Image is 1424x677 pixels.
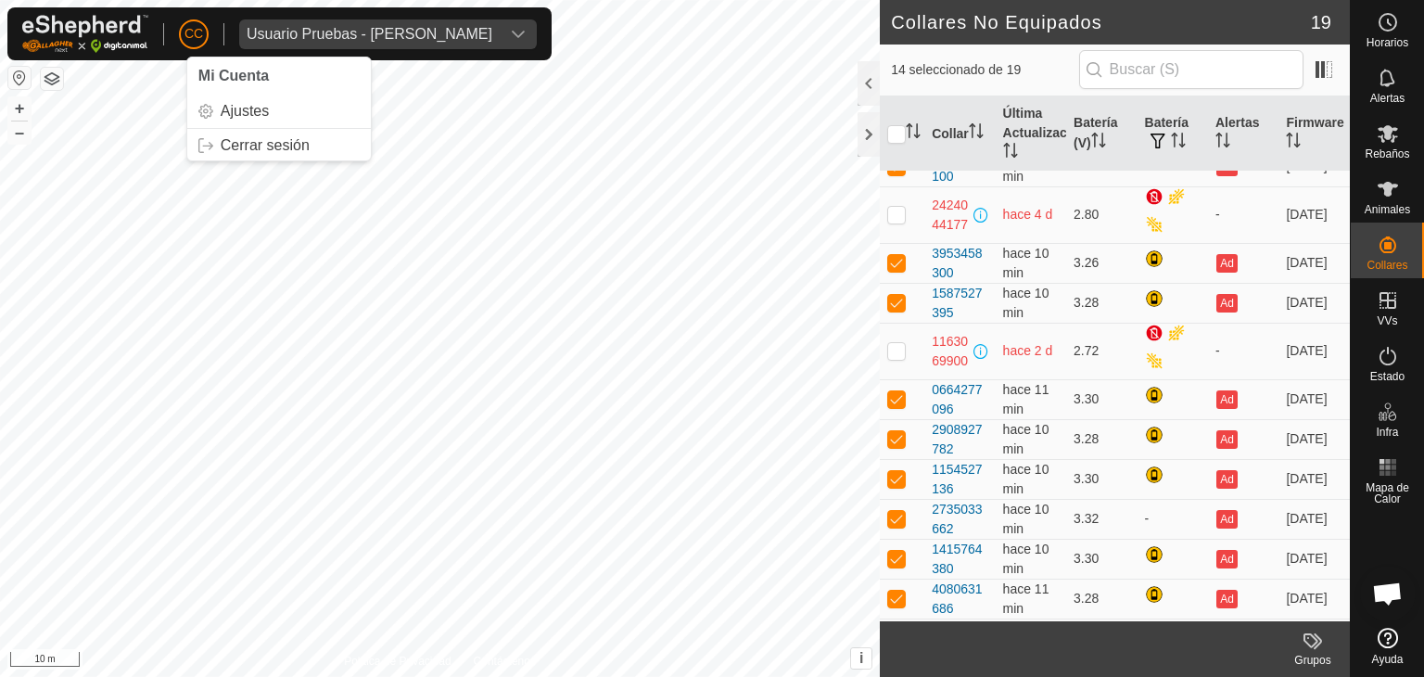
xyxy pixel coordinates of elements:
button: Restablecer Mapa [8,67,31,89]
span: 11 sept 2025, 14:38 [1003,621,1049,656]
div: 1276827646 [932,620,987,658]
th: Collar [924,96,995,172]
button: Ad [1216,510,1237,529]
p-sorticon: Activar para ordenar [1003,146,1018,160]
span: Cerrar sesión [221,138,310,153]
p-sorticon: Activar para ordenar [906,126,921,141]
td: 3.30 [1066,619,1137,658]
td: - [1208,323,1278,379]
th: Batería (V) [1066,96,1137,172]
td: [DATE] [1278,379,1350,419]
td: [DATE] [1278,539,1350,579]
div: Usuario Pruebas - [PERSON_NAME] [247,27,492,42]
div: 2908927782 [932,420,987,459]
span: CC [184,24,203,44]
td: 3.26 [1066,243,1137,283]
td: [DATE] [1278,186,1350,243]
span: Animales [1365,204,1410,215]
img: Logo Gallagher [22,15,148,53]
td: 3.28 [1066,283,1137,323]
div: 1587527395 [932,284,987,323]
div: 1163069900 [932,332,969,371]
div: Grupos [1276,652,1350,669]
button: Ad [1216,254,1237,273]
span: 11 sept 2025, 14:38 [1003,149,1049,184]
span: VVs [1377,315,1397,326]
th: Última Actualización [996,96,1066,172]
td: 2.72 [1066,323,1137,379]
button: + [8,97,31,120]
a: Ayuda [1351,620,1424,672]
div: 4080631686 [932,580,987,619]
td: 3.32 [1066,499,1137,539]
td: [DATE] [1278,323,1350,379]
div: 2735033662 [932,500,987,539]
button: Ad [1216,430,1237,449]
a: Contáctenos [474,653,536,670]
span: Collares [1367,260,1407,271]
th: Firmware [1278,96,1350,172]
div: dropdown trigger [500,19,537,49]
td: - [1208,186,1278,243]
span: 11 sept 2025, 14:38 [1003,462,1049,496]
span: 9 sept 2025, 1:58 [1003,343,1053,358]
div: 0664277096 [932,380,987,419]
a: Política de Privacidad [344,653,451,670]
span: Ayuda [1372,654,1404,665]
button: Ad [1216,294,1237,313]
td: 2.80 [1066,186,1137,243]
div: 1415764380 [932,540,987,579]
span: 11 sept 2025, 14:38 [1003,422,1049,456]
span: 11 sept 2025, 14:38 [1003,382,1049,416]
td: 3.28 [1066,579,1137,619]
p-sorticon: Activar para ordenar [1091,135,1106,150]
span: Mi Cuenta [198,68,269,83]
span: 11 sept 2025, 14:37 [1003,581,1049,616]
button: Ad [1216,590,1237,608]
button: i [851,648,871,669]
button: Ad [1216,390,1237,409]
span: 11 sept 2025, 14:38 [1003,542,1049,576]
a: Ajustes [187,96,371,126]
span: 11 sept 2025, 14:38 [1003,246,1049,280]
span: i [859,650,863,666]
span: 11 sept 2025, 14:38 [1003,502,1049,536]
span: 7 sept 2025, 10:07 [1003,207,1053,222]
td: [DATE] [1278,243,1350,283]
p-sorticon: Activar para ordenar [1171,135,1186,150]
td: 3.30 [1066,379,1137,419]
td: [DATE] [1278,419,1350,459]
span: Rebaños [1365,148,1409,160]
td: 3.28 [1066,419,1137,459]
span: Ajustes [221,104,269,119]
span: Usuario Pruebas - Gregorio Alarcia [239,19,500,49]
span: 11 sept 2025, 14:38 [1003,286,1049,320]
td: [DATE] [1278,459,1350,499]
button: Ad [1216,470,1237,489]
span: 19 [1311,8,1331,36]
span: Horarios [1367,37,1408,48]
button: Ad [1216,550,1237,568]
a: Cerrar sesión [187,131,371,160]
input: Buscar (S) [1079,50,1303,89]
td: [DATE] [1278,499,1350,539]
span: Infra [1376,427,1398,438]
td: [DATE] [1278,579,1350,619]
span: 14 seleccionado de 19 [891,60,1078,80]
span: Alertas [1370,93,1405,104]
td: - [1138,499,1208,539]
h2: Collares No Equipados [891,11,1311,33]
div: 1154527136 [932,460,987,499]
th: Alertas [1208,96,1278,172]
p-sorticon: Activar para ordenar [1286,135,1301,150]
p-sorticon: Activar para ordenar [969,126,984,141]
th: Batería [1138,96,1208,172]
td: [DATE] [1278,619,1350,658]
td: 3.30 [1066,539,1137,579]
td: 3.30 [1066,459,1137,499]
div: 3953458300 [932,244,987,283]
td: [DATE] [1278,283,1350,323]
span: Estado [1370,371,1405,382]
